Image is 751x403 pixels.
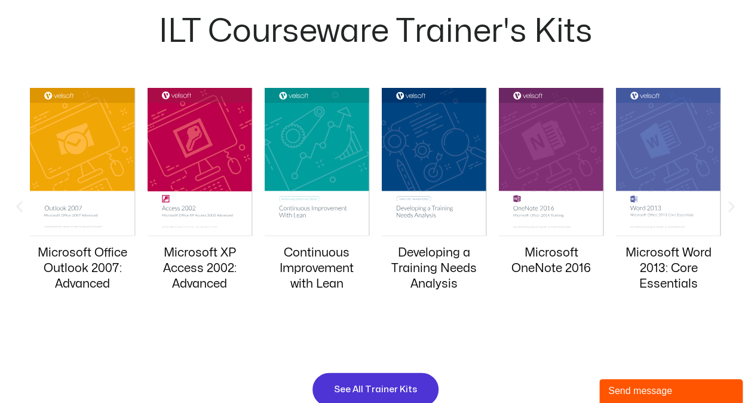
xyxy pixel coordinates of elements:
a: Microsoft Office Outlook 2007: Advanced [38,247,127,289]
div: 6 / 20 [264,88,369,344]
a: Continuous Improvement with Lean [280,247,354,289]
div: 8 / 20 [499,88,604,344]
div: Previous slide [12,200,27,215]
h2: ILT Courseware Trainer's Kits [12,16,739,48]
div: Next slide [724,200,739,215]
div: 4 / 20 [30,88,135,344]
a: Microsoft XP Access 2002: Advanced [163,247,237,289]
iframe: chat widget [599,377,745,403]
div: 5 / 20 [147,88,252,344]
div: 9 / 20 [616,88,721,344]
div: 7 / 20 [381,88,486,344]
a: Microsoft OneNote 2016 [511,247,591,274]
a: Microsoft Word 2013: Core Essentials [626,247,712,289]
a: Developing a Training Needs Analysis [391,247,477,289]
span: See All Trainer Kits [334,383,417,397]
